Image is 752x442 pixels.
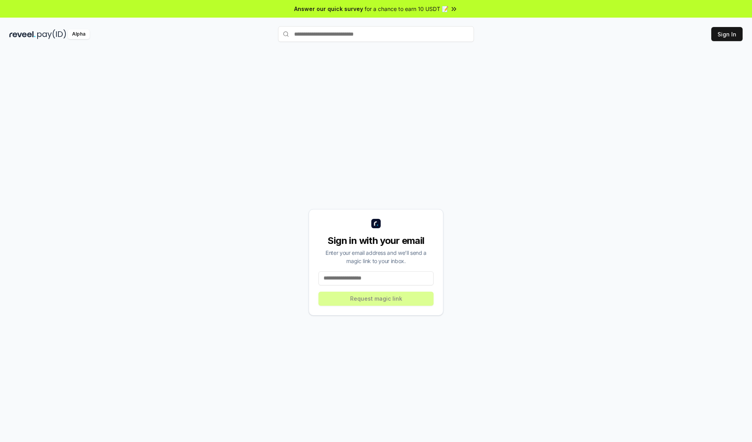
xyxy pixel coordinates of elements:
div: Enter your email address and we’ll send a magic link to your inbox. [318,249,434,265]
span: Answer our quick survey [294,5,363,13]
button: Sign In [711,27,743,41]
span: for a chance to earn 10 USDT 📝 [365,5,448,13]
div: Sign in with your email [318,235,434,247]
img: pay_id [37,29,66,39]
div: Alpha [68,29,90,39]
img: reveel_dark [9,29,36,39]
img: logo_small [371,219,381,228]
